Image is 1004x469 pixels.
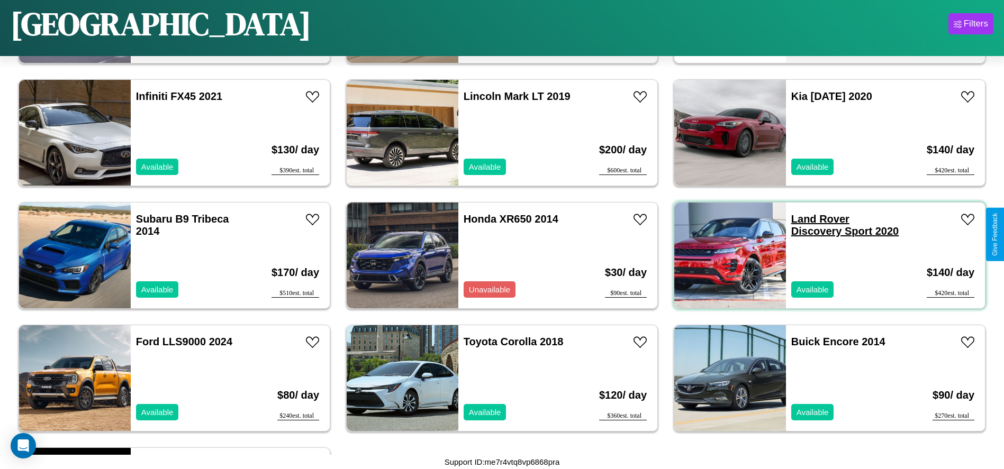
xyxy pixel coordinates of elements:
div: $ 600 est. total [599,167,647,175]
a: Ford LLS9000 2024 [136,336,232,347]
a: Land Rover Discovery Sport 2020 [791,213,899,237]
div: Open Intercom Messenger [11,433,36,458]
p: Available [797,282,829,297]
div: $ 510 est. total [272,289,319,298]
h3: $ 130 / day [272,133,319,167]
button: Filters [948,13,993,34]
div: $ 240 est. total [277,412,319,420]
h3: $ 140 / day [927,256,974,289]
div: $ 420 est. total [927,289,974,298]
p: Available [797,405,829,419]
a: Lincoln Mark LT 2019 [464,90,571,102]
h3: $ 80 / day [277,379,319,412]
a: Toyota Corolla 2018 [464,336,564,347]
p: Available [141,282,174,297]
h3: $ 90 / day [933,379,974,412]
p: Available [141,405,174,419]
h3: $ 200 / day [599,133,647,167]
a: Honda XR650 2014 [464,213,558,225]
div: $ 360 est. total [599,412,647,420]
h3: $ 140 / day [927,133,974,167]
h1: [GEOGRAPHIC_DATA] [11,2,311,45]
div: $ 270 est. total [933,412,974,420]
p: Available [141,160,174,174]
p: Unavailable [469,282,510,297]
p: Support ID: me7r4vtq8vp6868pra [445,455,560,469]
div: $ 90 est. total [605,289,647,298]
div: $ 420 est. total [927,167,974,175]
h3: $ 30 / day [605,256,647,289]
div: Filters [964,19,988,29]
a: Infiniti FX45 2021 [136,90,222,102]
a: Subaru B9 Tribeca 2014 [136,213,229,237]
a: Buick Encore 2014 [791,336,885,347]
p: Available [469,160,501,174]
a: Kia [DATE] 2020 [791,90,872,102]
div: Give Feedback [991,213,999,256]
p: Available [469,405,501,419]
p: Available [797,160,829,174]
h3: $ 170 / day [272,256,319,289]
div: $ 390 est. total [272,167,319,175]
h3: $ 120 / day [599,379,647,412]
